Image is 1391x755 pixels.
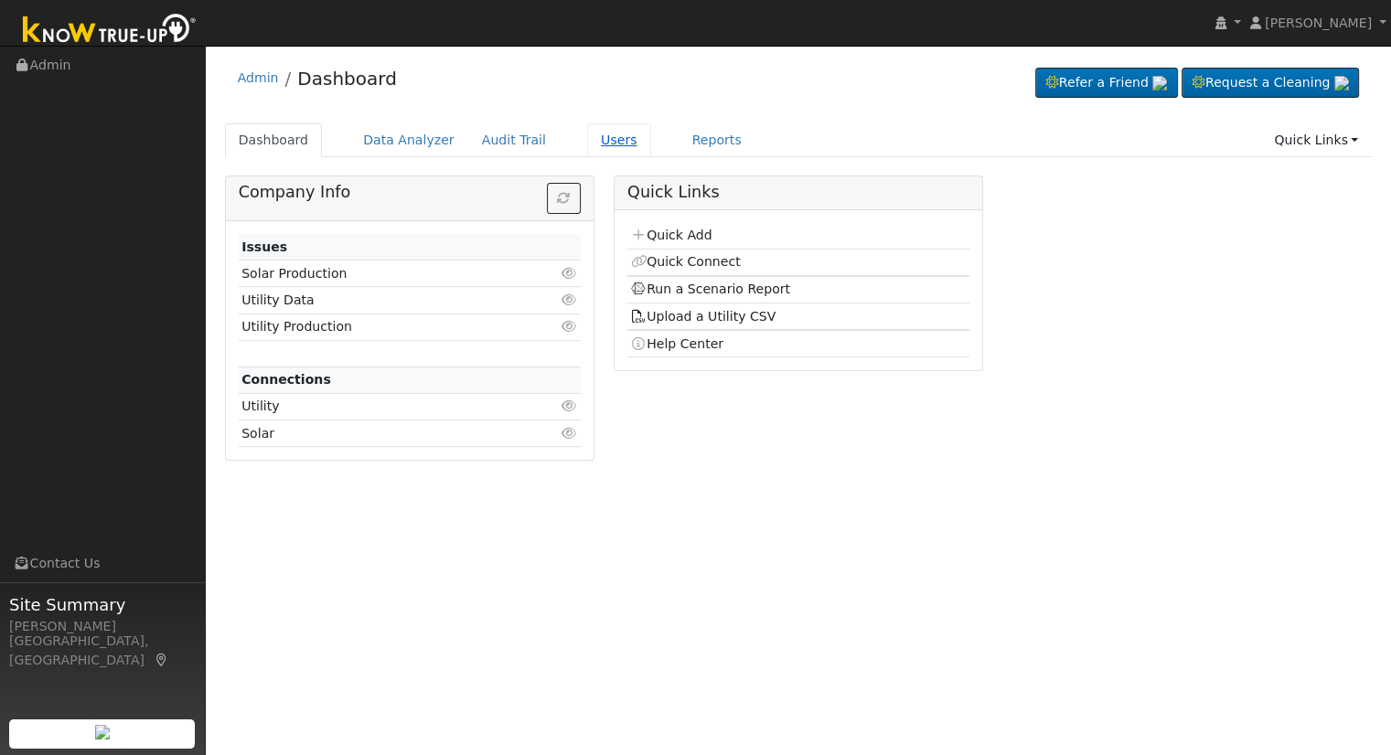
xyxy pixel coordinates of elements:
div: [GEOGRAPHIC_DATA], [GEOGRAPHIC_DATA] [9,632,196,670]
img: Know True-Up [14,10,206,51]
a: Reports [679,123,755,157]
a: Run a Scenario Report [630,282,790,296]
a: Quick Connect [630,254,740,269]
i: Click to view [562,427,578,440]
a: Upload a Utility CSV [630,309,776,324]
i: Click to view [562,293,578,306]
div: [PERSON_NAME] [9,617,196,636]
strong: Connections [241,372,331,387]
a: Audit Trail [468,123,560,157]
a: Users [587,123,651,157]
i: Click to view [562,267,578,280]
a: Quick Links [1260,123,1372,157]
td: Utility Production [239,314,526,340]
td: Utility [239,393,526,420]
td: Solar [239,420,526,447]
img: retrieve [95,725,110,739]
a: Dashboard [225,123,323,157]
strong: Issues [241,239,287,254]
a: Quick Add [630,228,712,242]
a: Refer a Friend [1035,68,1178,99]
td: Solar Production [239,261,526,287]
a: Map [154,653,170,667]
img: retrieve [1334,76,1349,90]
span: [PERSON_NAME] [1265,16,1372,30]
h5: Quick Links [627,183,969,202]
a: Request a Cleaning [1182,68,1359,99]
span: Site Summary [9,592,196,617]
h5: Company Info [239,183,581,202]
a: Dashboard [297,68,397,90]
a: Admin [238,70,279,85]
i: Click to view [562,399,578,412]
a: Help Center [630,336,723,351]
td: Utility Data [239,287,526,314]
img: retrieve [1152,76,1167,90]
a: Data Analyzer [349,123,468,157]
i: Click to view [562,320,578,333]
